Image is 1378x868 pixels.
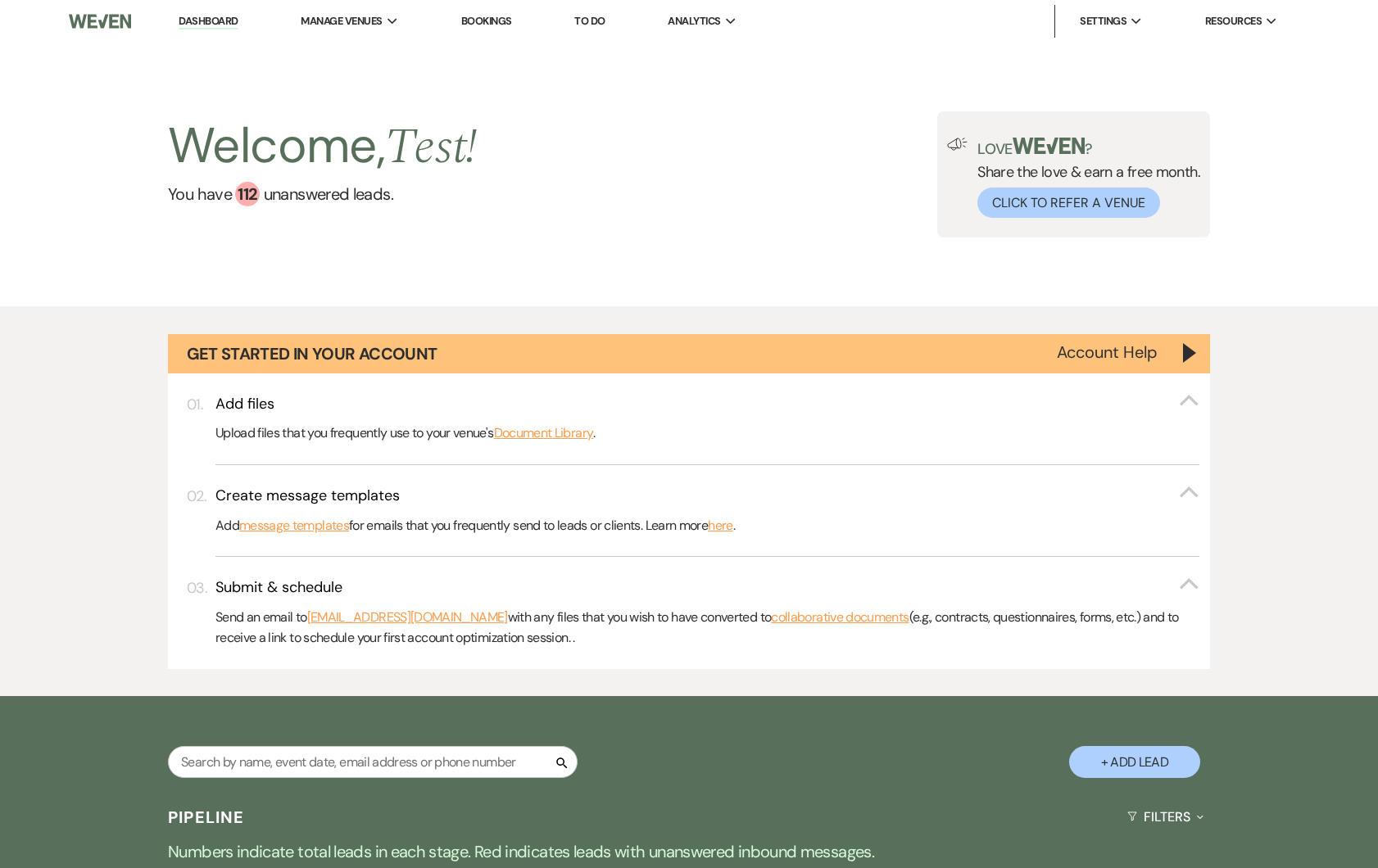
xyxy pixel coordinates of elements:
[574,14,605,28] a: To Do
[168,746,578,778] input: Search by name, event date, email address or phone number
[977,138,1200,156] p: Love ?
[215,577,1199,598] button: Submit & schedule
[494,423,594,444] a: Document Library
[301,13,382,29] span: Manage Venues
[99,839,1279,865] p: Numbers indicate total leads in each stage. Red indicates leads with unanswered inbound messages.
[69,4,131,38] img: Weven Logo
[947,138,968,151] img: loud-speaker-illustration.svg
[1013,138,1086,154] img: weven-logo-green.svg
[1205,13,1262,29] span: Resources
[668,13,720,29] span: Analytics
[385,110,478,185] span: Test !
[215,607,1199,649] p: Send an email to with any files that you wish to have converted to (e.g., contracts, questionnair...
[215,394,1199,414] button: Add files
[168,111,478,182] h2: Welcome,
[461,14,512,28] a: Bookings
[968,138,1200,218] div: Share the love & earn a free month.
[235,182,260,206] div: 112
[215,577,342,598] h3: Submit & schedule
[1069,746,1200,778] button: + Add Lead
[168,806,245,829] h3: Pipeline
[215,515,1199,536] p: Add for emails that you frequently send to leads or clients. Learn more .
[239,515,349,536] a: message templates
[187,342,437,365] h1: Get Started in Your Account
[215,486,400,506] h3: Create message templates
[215,423,1199,444] p: Upload files that you frequently use to your venue's .
[179,14,238,29] a: Dashboard
[168,182,478,206] a: You have 112 unanswered leads.
[1080,13,1126,29] span: Settings
[215,486,1199,506] button: Create message templates
[1121,795,1210,839] button: Filters
[1057,344,1158,360] button: Account Help
[977,188,1160,218] button: Click to Refer a Venue
[771,607,909,628] a: collaborative documents
[215,394,274,414] h3: Add files
[708,515,732,536] a: here
[307,607,508,628] a: [EMAIL_ADDRESS][DOMAIN_NAME]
